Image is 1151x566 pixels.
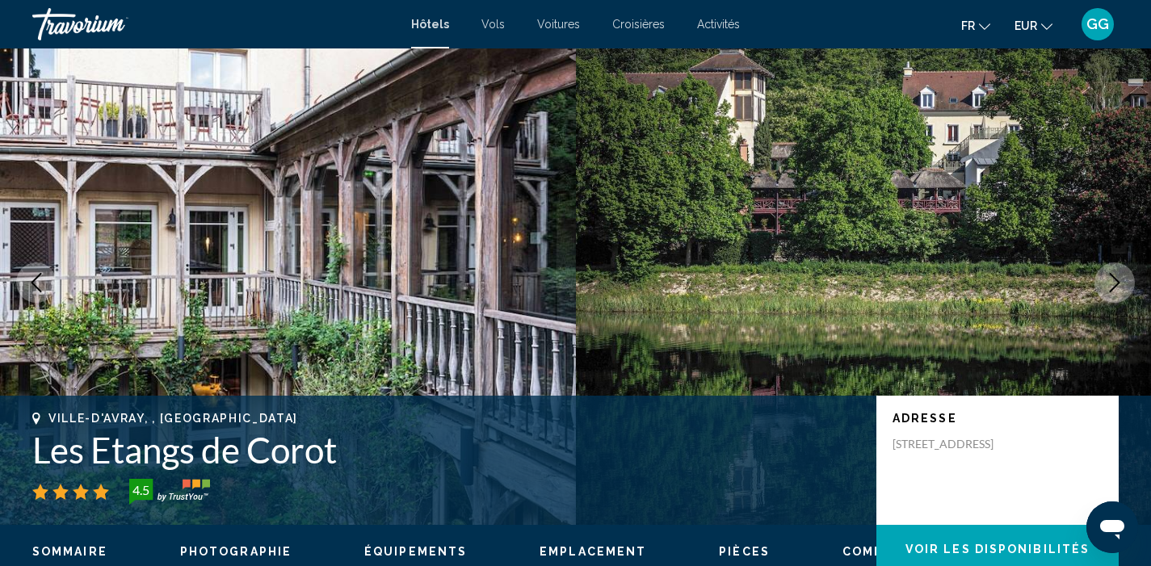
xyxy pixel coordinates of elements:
[124,480,157,500] div: 4.5
[612,18,665,31] a: Croisières
[32,8,395,40] a: Travorium
[540,544,646,559] button: Emplacement
[1077,7,1119,41] button: User Menu
[364,545,467,558] span: Équipements
[719,545,770,558] span: Pièces
[16,262,57,303] button: Previous image
[893,437,1022,451] p: [STREET_ADDRESS]
[842,544,956,559] button: Commentaires
[961,19,975,32] span: fr
[893,412,1103,425] p: Adresse
[1086,16,1109,32] span: GG
[697,18,740,31] a: Activités
[180,544,292,559] button: Photographie
[1014,14,1052,37] button: Change currency
[961,14,990,37] button: Change language
[1014,19,1037,32] span: EUR
[905,543,1090,556] span: Voir les disponibilités
[537,18,580,31] a: Voitures
[1094,262,1135,303] button: Next image
[842,545,956,558] span: Commentaires
[32,545,107,558] span: Sommaire
[32,544,107,559] button: Sommaire
[48,412,298,425] span: Ville-D'avray, , [GEOGRAPHIC_DATA]
[32,429,860,471] h1: Les Etangs de Corot
[1086,501,1138,553] iframe: Bouton de lancement de la fenêtre de messagerie
[411,18,449,31] a: Hôtels
[364,544,467,559] button: Équipements
[481,18,505,31] a: Vols
[719,544,770,559] button: Pièces
[180,545,292,558] span: Photographie
[129,479,210,505] img: trustyou-badge-hor.svg
[540,545,646,558] span: Emplacement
